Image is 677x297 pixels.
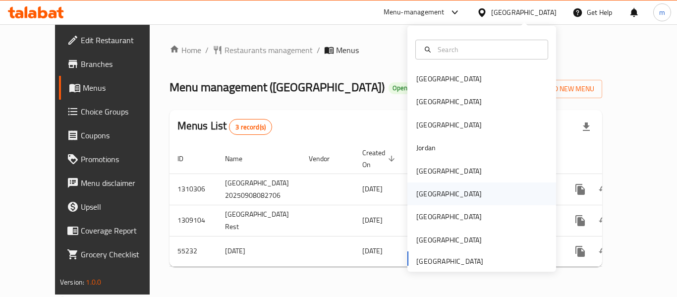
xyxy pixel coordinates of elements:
span: Coverage Report [81,225,160,237]
td: [GEOGRAPHIC_DATA] 20250908082706 [217,174,301,205]
a: Upsell [59,195,168,219]
a: Menus [59,76,168,100]
div: [GEOGRAPHIC_DATA] [416,119,482,130]
button: more [568,239,592,263]
td: 1309104 [169,205,217,236]
button: more [568,178,592,201]
a: Promotions [59,147,168,171]
span: Created On [362,147,398,171]
th: Actions [561,144,672,174]
a: Coupons [59,123,168,147]
a: Edit Restaurant [59,28,168,52]
span: Version: [60,276,84,289]
span: Coupons [81,129,160,141]
div: Menu-management [384,6,445,18]
table: enhanced table [169,144,672,267]
span: Restaurants management [225,44,313,56]
div: [GEOGRAPHIC_DATA] [416,211,482,222]
button: Change Status [592,239,616,263]
span: [DATE] [362,182,383,195]
span: Menus [336,44,359,56]
span: Add New Menu [533,83,594,95]
a: Menu disclaimer [59,171,168,195]
span: Choice Groups [81,106,160,118]
td: 1310306 [169,174,217,205]
nav: breadcrumb [169,44,602,56]
span: [DATE] [362,244,383,257]
span: Grocery Checklist [81,248,160,260]
button: Change Status [592,178,616,201]
span: Menus [83,82,160,94]
li: / [317,44,320,56]
input: Search [434,44,542,55]
a: Choice Groups [59,100,168,123]
td: [GEOGRAPHIC_DATA] Rest [217,205,301,236]
td: 55232 [169,236,217,266]
span: 1.0.0 [86,276,101,289]
span: ID [177,153,196,165]
li: / [205,44,209,56]
span: m [659,7,665,18]
div: [GEOGRAPHIC_DATA] [491,7,557,18]
button: Add New Menu [525,80,602,98]
span: Name [225,153,255,165]
h2: Menus List [177,119,272,135]
div: [GEOGRAPHIC_DATA] [416,166,482,177]
span: 3 record(s) [229,122,272,132]
a: Coverage Report [59,219,168,242]
div: Open [389,82,411,94]
div: Total records count [229,119,272,135]
span: Promotions [81,153,160,165]
div: [GEOGRAPHIC_DATA] [416,73,482,84]
div: Jordan [416,142,436,153]
span: Edit Restaurant [81,34,160,46]
a: Branches [59,52,168,76]
div: [GEOGRAPHIC_DATA] [416,235,482,245]
a: Grocery Checklist [59,242,168,266]
span: [DATE] [362,214,383,227]
span: Open [389,84,411,92]
a: Home [169,44,201,56]
span: Menu disclaimer [81,177,160,189]
div: Export file [574,115,598,139]
div: [GEOGRAPHIC_DATA] [416,188,482,199]
button: more [568,209,592,233]
span: Menu management ( [GEOGRAPHIC_DATA] ) [169,76,385,98]
span: Vendor [309,153,342,165]
td: [DATE] [217,236,301,266]
a: Restaurants management [213,44,313,56]
button: Change Status [592,209,616,233]
div: [GEOGRAPHIC_DATA] [416,96,482,107]
span: Upsell [81,201,160,213]
span: Branches [81,58,160,70]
